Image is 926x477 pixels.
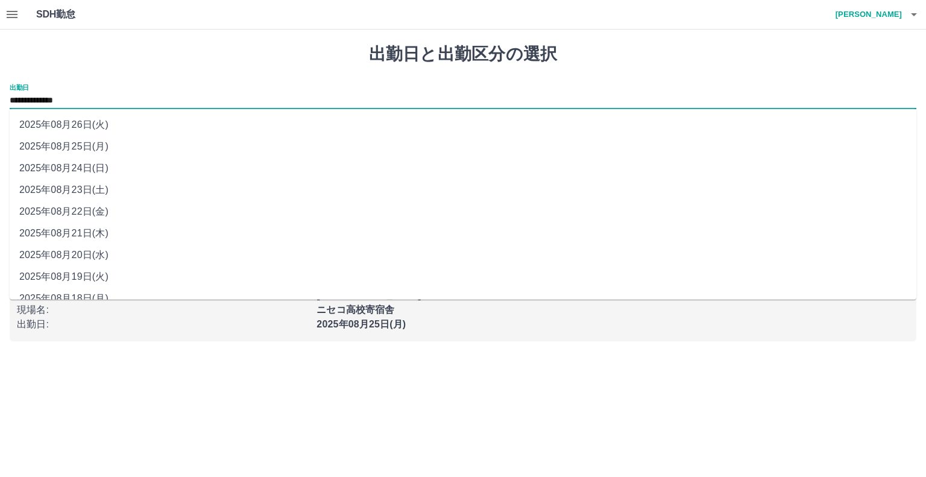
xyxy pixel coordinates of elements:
li: 2025年08月22日(金) [10,201,916,223]
b: 2025年08月25日(月) [317,319,406,329]
p: 現場名 : [17,303,309,317]
li: 2025年08月18日(月) [10,288,916,309]
li: 2025年08月23日(土) [10,179,916,201]
li: 2025年08月25日(月) [10,136,916,157]
p: 出勤日 : [17,317,309,332]
li: 2025年08月26日(火) [10,114,916,136]
b: ニセコ高校寄宿舎 [317,305,394,315]
li: 2025年08月24日(日) [10,157,916,179]
h1: 出勤日と出勤区分の選択 [10,44,916,65]
li: 2025年08月20日(水) [10,244,916,266]
li: 2025年08月21日(木) [10,223,916,244]
li: 2025年08月19日(火) [10,266,916,288]
label: 出勤日 [10,83,29,92]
